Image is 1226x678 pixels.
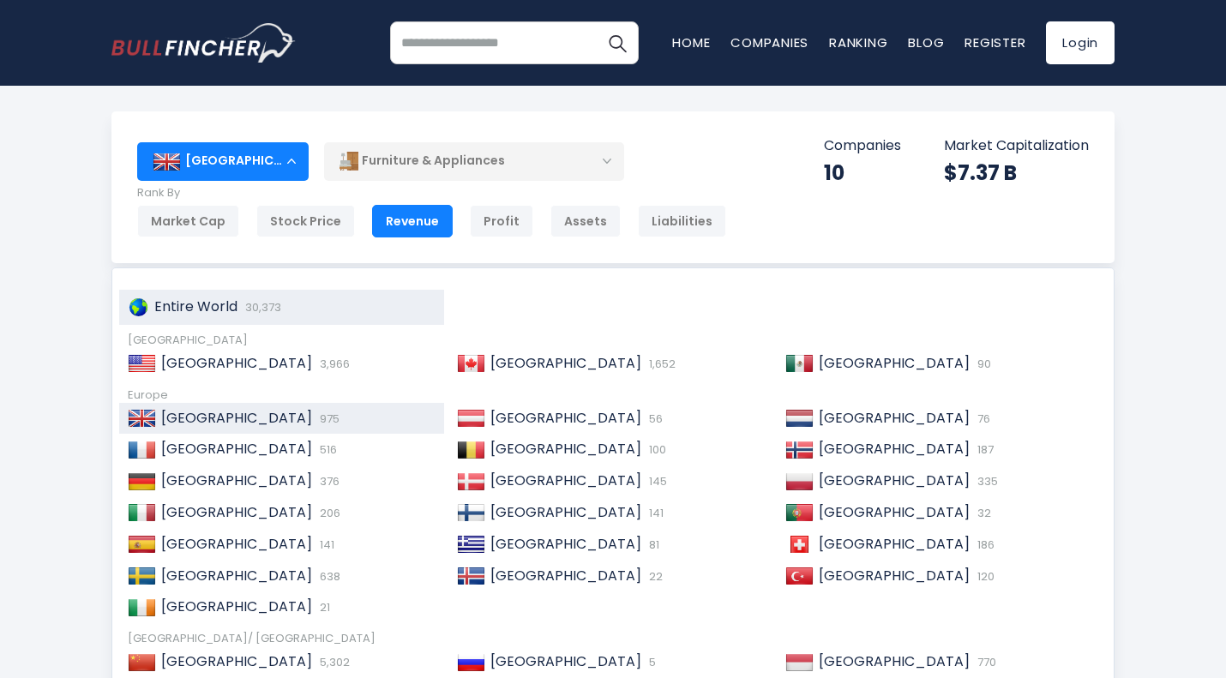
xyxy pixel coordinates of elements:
span: 770 [973,654,996,670]
img: bullfincher logo [111,23,296,63]
span: [GEOGRAPHIC_DATA] [819,471,970,490]
span: [GEOGRAPHIC_DATA] [819,408,970,428]
span: 516 [316,441,337,458]
button: Search [596,21,639,64]
span: 3,966 [316,356,350,372]
span: [GEOGRAPHIC_DATA] [490,534,641,554]
span: [GEOGRAPHIC_DATA] [490,566,641,585]
span: [GEOGRAPHIC_DATA] [819,439,970,459]
span: 120 [973,568,995,585]
span: [GEOGRAPHIC_DATA] [161,353,312,373]
div: 10 [824,159,901,186]
span: [GEOGRAPHIC_DATA] [490,408,641,428]
span: 5 [645,654,656,670]
span: 81 [645,537,659,553]
div: Stock Price [256,205,355,237]
span: [GEOGRAPHIC_DATA] [819,353,970,373]
span: [GEOGRAPHIC_DATA] [490,651,641,671]
span: [GEOGRAPHIC_DATA] [161,566,312,585]
span: 141 [316,537,334,553]
div: Market Cap [137,205,239,237]
span: 90 [973,356,991,372]
a: Register [965,33,1025,51]
span: [GEOGRAPHIC_DATA] [161,439,312,459]
span: 22 [645,568,663,585]
span: [GEOGRAPHIC_DATA] [490,502,641,522]
span: 376 [316,473,340,489]
span: [GEOGRAPHIC_DATA] [490,353,641,373]
a: Login [1046,21,1115,64]
span: [GEOGRAPHIC_DATA] [161,597,312,616]
span: 187 [973,441,994,458]
span: 206 [316,505,340,521]
span: 335 [973,473,998,489]
span: 30,373 [241,299,281,315]
span: 56 [645,411,663,427]
a: Companies [730,33,808,51]
span: [GEOGRAPHIC_DATA] [161,534,312,554]
a: Blog [908,33,944,51]
a: Go to homepage [111,23,296,63]
div: Profit [470,205,533,237]
span: 21 [316,599,330,615]
span: [GEOGRAPHIC_DATA] [490,439,641,459]
span: 32 [973,505,991,521]
span: 145 [645,473,667,489]
span: [GEOGRAPHIC_DATA] [819,502,970,522]
span: [GEOGRAPHIC_DATA] [161,651,312,671]
span: [GEOGRAPHIC_DATA] [819,566,970,585]
span: 186 [973,537,995,553]
span: 975 [316,411,340,427]
p: Rank By [137,186,726,201]
div: Revenue [372,205,453,237]
span: [GEOGRAPHIC_DATA] [161,408,312,428]
span: 100 [645,441,666,458]
span: [GEOGRAPHIC_DATA] [161,471,312,490]
p: Market Capitalization [944,137,1089,155]
span: [GEOGRAPHIC_DATA] [161,502,312,522]
div: Assets [550,205,621,237]
a: Home [672,33,710,51]
span: [GEOGRAPHIC_DATA] [819,651,970,671]
span: [GEOGRAPHIC_DATA] [490,471,641,490]
span: [GEOGRAPHIC_DATA] [819,534,970,554]
a: Ranking [829,33,887,51]
span: 638 [316,568,340,585]
div: [GEOGRAPHIC_DATA] [128,333,1098,348]
span: Entire World [154,297,237,316]
p: Companies [824,137,901,155]
div: $7.37 B [944,159,1089,186]
div: [GEOGRAPHIC_DATA]/ [GEOGRAPHIC_DATA] [128,632,1098,646]
span: 76 [973,411,990,427]
div: Liabilities [638,205,726,237]
span: 5,302 [316,654,350,670]
div: [GEOGRAPHIC_DATA] [137,142,309,180]
div: Europe [128,388,1098,403]
div: Furniture & Appliances [324,141,624,181]
span: 141 [645,505,664,521]
span: 1,652 [645,356,676,372]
